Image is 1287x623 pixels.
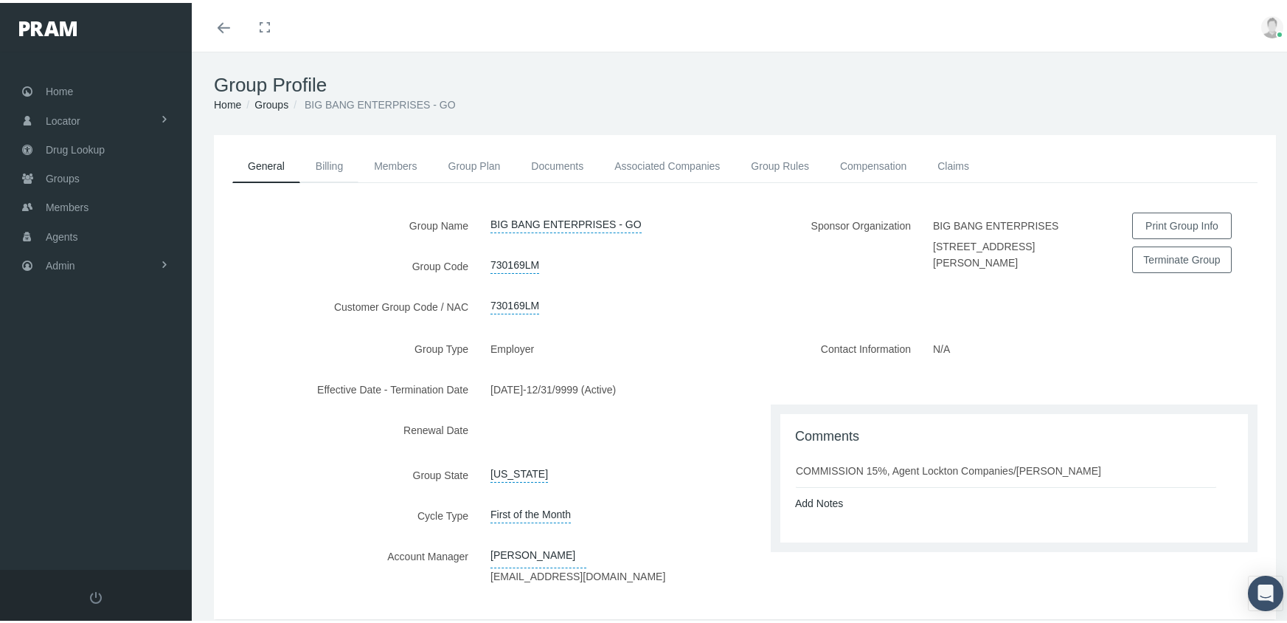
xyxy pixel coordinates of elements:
[46,249,75,277] span: Admin
[214,210,479,235] label: Group Name
[46,220,78,248] span: Agents
[46,75,73,103] span: Home
[527,374,578,399] label: 12/31/9999
[516,147,599,179] a: Documents
[254,96,288,108] a: Groups
[825,147,922,179] a: Compensation
[581,374,627,399] label: (Active)
[300,147,358,179] a: Billing
[214,414,479,444] label: Renewal Date
[490,459,548,480] a: [US_STATE]
[1132,210,1232,236] button: Print Group Info
[433,147,516,179] a: Group Plan
[46,190,89,218] span: Members
[214,374,479,399] label: Effective Date - Termination Date
[358,147,432,179] a: Members
[46,133,105,161] span: Drug Lookup
[490,210,642,230] a: BIG BANG ENTERPRISES - GO
[933,235,1088,268] label: [STREET_ADDRESS][PERSON_NAME]
[214,459,479,485] label: Group State
[795,495,843,506] a: Add Notes
[490,291,539,311] a: 730169LM
[490,540,586,565] a: [PERSON_NAME]
[46,162,80,190] span: Groups
[1261,13,1283,35] img: user-placeholder.jpg
[745,333,922,387] label: Contact Information
[19,18,77,33] img: PRAM_20_x_78.png
[232,147,300,180] a: General
[490,333,545,359] label: Employer
[922,147,985,179] a: Claims
[214,291,479,317] label: Customer Group Code / NAC
[1248,573,1283,608] div: Open Intercom Messenger
[933,210,1069,235] label: BIG BANG ENTERPRISES
[214,333,479,359] label: Group Type
[214,96,241,108] a: Home
[490,500,571,520] span: First of the Month
[1132,244,1232,270] button: Terminate Group
[795,426,1233,442] h1: Comments
[490,565,665,582] label: [EMAIL_ADDRESS][DOMAIN_NAME]
[214,250,479,276] label: Group Code
[735,147,825,179] a: Group Rules
[214,540,479,587] label: Account Manager
[46,104,80,132] span: Locator
[490,374,523,399] label: [DATE]
[479,374,745,399] div: -
[305,96,456,108] span: BIG BANG ENTERPRISES - GO
[933,333,961,354] label: N/A
[796,460,1116,476] div: COMMISSION 15%, Agent Lockton Companies/[PERSON_NAME]
[745,210,922,278] label: Sponsor Organization
[214,500,479,526] label: Cycle Type
[214,71,1276,94] h1: Group Profile
[599,147,735,179] a: Associated Companies
[490,250,539,271] a: 730169LM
